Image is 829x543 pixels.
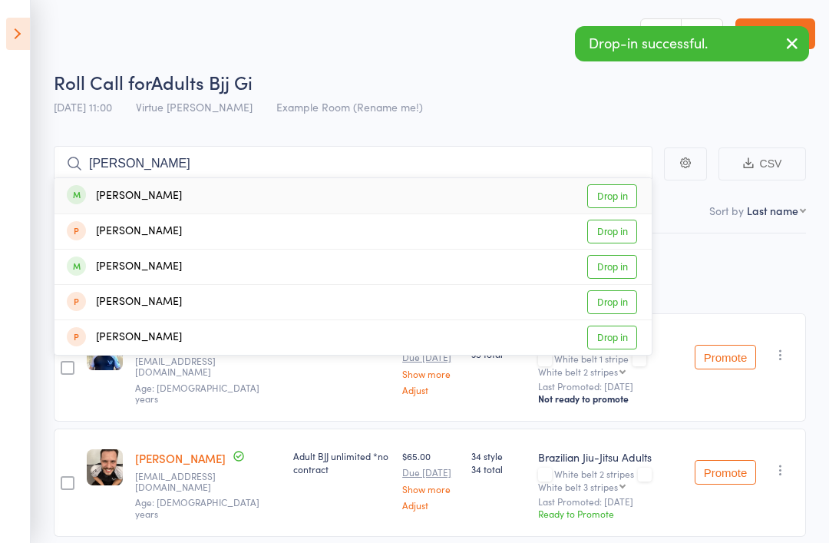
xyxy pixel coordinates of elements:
span: 34 total [471,462,526,475]
a: Exit roll call [735,18,815,49]
a: Adjust [402,385,459,395]
a: Drop in [587,255,637,279]
a: Show more [402,484,459,494]
small: pedrolucas.angeli@gmail.com [135,471,235,493]
div: Last name [747,203,798,218]
span: 34 style [471,449,526,462]
small: Last Promoted: [DATE] [538,496,682,507]
span: Adults Bjj Gi [151,69,253,94]
div: Adult BJJ unlimited *no contract [293,449,390,475]
button: Promote [695,345,756,369]
div: [PERSON_NAME] [67,187,182,205]
div: White belt 3 stripes [538,482,618,492]
div: $65.00 [402,334,459,395]
div: Not ready to promote [538,392,682,405]
a: Adjust [402,500,459,510]
a: Drop in [587,220,637,243]
span: Roll Call for [54,69,151,94]
label: Sort by [709,203,744,218]
span: Virtue [PERSON_NAME] [136,99,253,114]
div: [PERSON_NAME] [67,329,182,346]
div: [PERSON_NAME] [67,258,182,276]
a: Show more [402,369,459,379]
div: [PERSON_NAME] [67,293,182,311]
span: Age: [DEMOGRAPHIC_DATA] years [135,495,259,519]
small: Due [DATE] [402,352,459,363]
div: Drop-in successful. [575,26,809,61]
div: White belt 1 stripe [538,353,682,376]
img: image1743494577.png [87,449,123,485]
a: [PERSON_NAME] [135,450,226,466]
div: $65.00 [402,449,459,510]
button: CSV [718,147,806,180]
input: Search by name [54,146,652,181]
div: Ready to Promote [538,507,682,520]
a: Drop in [587,290,637,314]
button: Promote [695,460,756,485]
span: Example Room (Rename me!) [276,99,423,114]
small: Last Promoted: [DATE] [538,381,682,392]
span: [DATE] 11:00 [54,99,112,114]
span: Age: [DEMOGRAPHIC_DATA] years [135,381,259,405]
div: [PERSON_NAME] [67,223,182,240]
div: White belt 2 stripes [538,469,682,492]
a: Drop in [587,184,637,208]
div: Brazilian Jiu-Jitsu Adults [538,449,682,465]
a: Drop in [587,326,637,349]
div: White belt 2 stripes [538,366,618,376]
small: Security@fortresslocksmiths.com.au [135,356,235,378]
small: Due [DATE] [402,467,459,478]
